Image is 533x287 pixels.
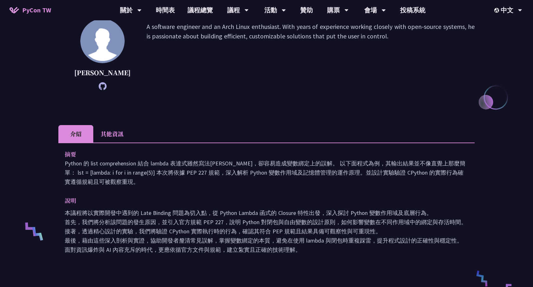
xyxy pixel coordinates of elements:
[10,7,19,13] img: Home icon of PyCon TW 2025
[65,150,456,159] p: 摘要
[65,208,468,254] p: 本議程將以實際開發中遇到的 Late Binding 問題為切入點，從 Python Lambda 函式的 Closure 特性出發，深入探討 Python 變數作用域及底層行為。 首先，我們將...
[494,8,501,13] img: Locale Icon
[58,125,93,143] li: 介紹
[22,5,51,15] span: PyCon TW
[147,22,475,87] p: A software engineer and an Arch Linux enthusiast. With years of experience working closely with o...
[65,159,468,186] p: Python 的 list comprehension 結合 lambda 表達式雖然寫法[PERSON_NAME]，卻容易造成變數綁定上的誤解。 以下面程式為例，其輸出結果並不像直覺上那麼簡單...
[93,125,131,143] li: 其他資訊
[3,2,57,18] a: PyCon TW
[65,196,456,205] p: 說明
[74,68,131,77] p: [PERSON_NAME]
[80,19,125,63] img: 曾昱翔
